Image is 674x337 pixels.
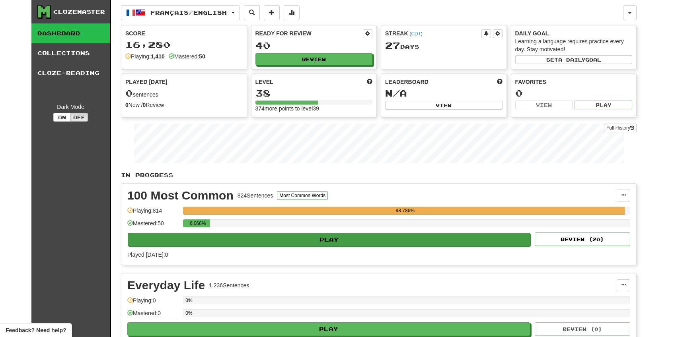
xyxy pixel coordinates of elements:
[125,102,129,108] strong: 0
[169,52,205,60] div: Mastered:
[255,29,363,37] div: Ready for Review
[238,192,273,199] div: 824 Sentences
[53,8,105,16] div: Clozemaster
[277,191,328,200] button: Most Common Words
[385,40,400,51] span: 27
[185,219,210,227] div: 6.068%
[185,207,625,215] div: 98.786%
[125,52,165,60] div: Playing:
[255,78,273,86] span: Level
[125,88,243,99] div: sentences
[515,55,633,64] button: Seta dailygoal
[125,78,168,86] span: Played [DATE]
[575,101,632,109] button: Play
[121,171,637,179] p: In Progress
[37,103,104,111] div: Dark Mode
[31,63,110,83] a: Cloze-Reading
[515,88,633,98] div: 0
[151,53,165,60] strong: 1,410
[121,5,240,20] button: Français/English
[385,41,503,51] div: Day s
[209,281,249,289] div: 1,236 Sentences
[604,124,637,132] a: Full History
[127,279,205,291] div: Everyday Life
[385,87,407,99] span: N/A
[385,29,481,37] div: Streak
[255,88,373,98] div: 38
[367,78,372,86] span: Score more points to level up
[6,326,66,334] span: Open feedback widget
[125,40,243,50] div: 16,280
[127,207,179,220] div: Playing: 814
[515,37,633,53] div: Learning a language requires practice every day. Stay motivated!
[128,233,530,246] button: Play
[409,31,422,37] a: (CDT)
[199,53,205,60] strong: 50
[127,190,234,201] div: 100 Most Common
[127,252,168,258] span: Played [DATE]: 0
[127,309,179,322] div: Mastered: 0
[284,5,300,20] button: More stats
[255,105,373,112] div: 374 more points to level 39
[385,101,503,110] button: View
[70,113,88,122] button: Off
[515,101,573,109] button: View
[264,5,280,20] button: Add sentence to collection
[53,113,71,122] button: On
[497,78,503,86] span: This week in points, UTC
[535,322,630,336] button: Review (0)
[515,78,633,86] div: Favorites
[558,57,585,62] span: a daily
[127,322,530,336] button: Play
[255,41,373,50] div: 40
[515,29,633,37] div: Daily Goal
[127,296,179,310] div: Playing: 0
[255,53,373,65] button: Review
[125,87,133,99] span: 0
[385,78,429,86] span: Leaderboard
[31,43,110,63] a: Collections
[31,23,110,43] a: Dashboard
[127,219,179,232] div: Mastered: 50
[244,5,260,20] button: Search sentences
[150,9,227,16] span: Français / English
[125,101,243,109] div: New / Review
[143,102,146,108] strong: 0
[125,29,243,37] div: Score
[535,232,630,246] button: Review (20)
